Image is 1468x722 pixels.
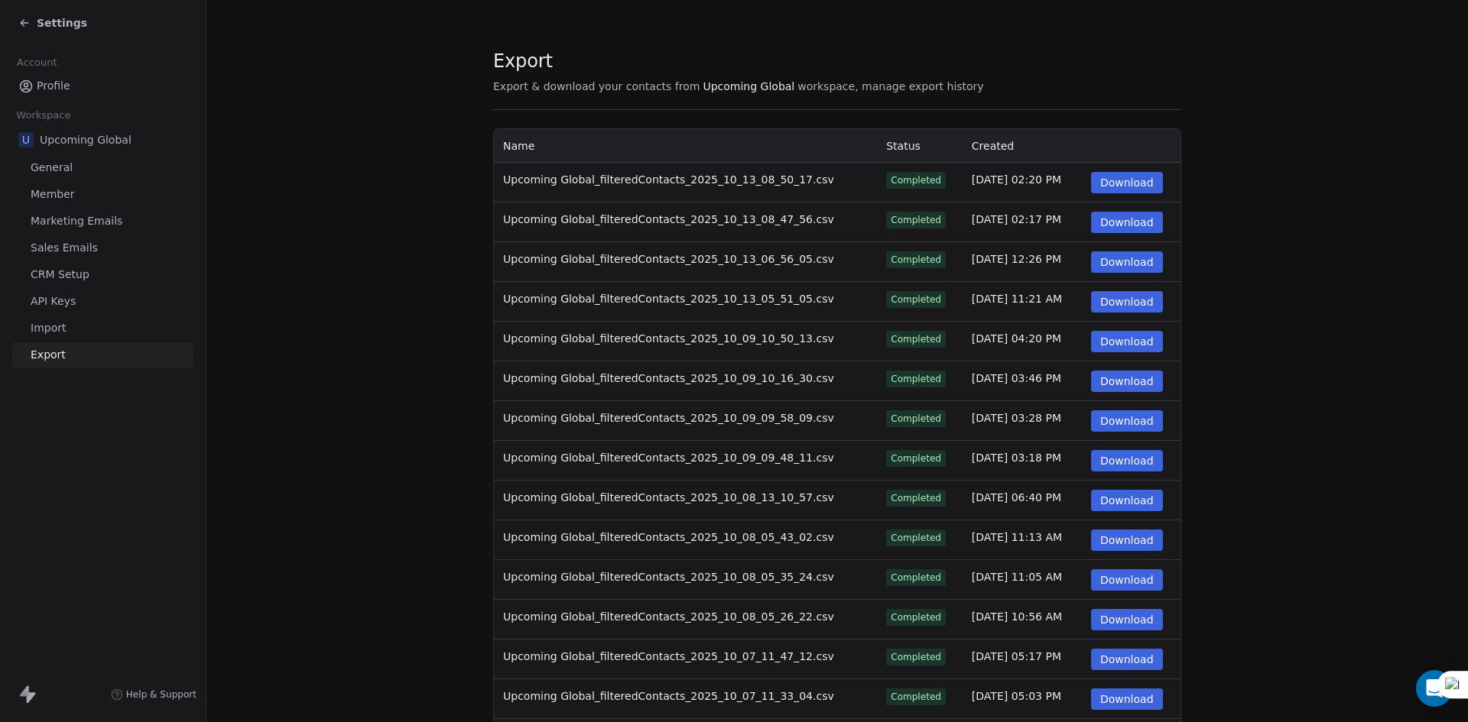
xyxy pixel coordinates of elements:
a: Profile [12,73,193,99]
span: Account [10,51,63,74]
span: API Keys [31,293,76,309]
span: Upcoming Global_filteredContacts_2025_10_09_10_16_30.csv [503,372,834,384]
button: Download [1091,529,1163,551]
span: Profile [37,78,70,94]
div: Completed [891,690,941,704]
td: [DATE] 02:17 PM [963,202,1082,242]
div: Completed [891,571,941,584]
span: Workspace [10,104,77,127]
button: Download [1091,490,1163,511]
td: [DATE] 11:05 AM [963,560,1082,600]
button: Download [1091,371,1163,392]
td: [DATE] 03:18 PM [963,441,1082,481]
span: Upcoming Global_filteredContacts_2025_10_13_08_50_17.csv [503,173,834,186]
span: Sales Emails [31,240,98,256]
span: Export [31,347,66,363]
button: Download [1091,291,1163,312]
td: [DATE] 04:20 PM [963,322,1082,361]
button: Download [1091,212,1163,233]
td: [DATE] 10:56 AM [963,600,1082,639]
a: Sales Emails [12,235,193,261]
span: Upcoming Global_filteredContacts_2025_10_08_05_26_22.csv [503,610,834,623]
div: Completed [891,213,941,227]
div: Completed [891,332,941,346]
a: Import [12,316,193,341]
td: [DATE] 11:13 AM [963,520,1082,560]
span: Help & Support [126,688,196,701]
span: Upcoming Global_filteredContacts_2025_10_13_06_56_05.csv [503,253,834,265]
button: Download [1091,609,1163,630]
span: Upcoming Global_filteredContacts_2025_10_08_05_35_24.csv [503,571,834,583]
a: Export [12,342,193,367]
div: Completed [891,293,941,306]
a: Help & Support [111,688,196,701]
a: General [12,155,193,180]
span: Upcoming Global_filteredContacts_2025_10_08_05_43_02.csv [503,531,834,543]
button: Download [1091,251,1163,273]
div: Completed [891,253,941,267]
a: API Keys [12,289,193,314]
a: Settings [18,15,87,31]
td: [DATE] 05:03 PM [963,679,1082,719]
span: Marketing Emails [31,213,122,229]
span: U [18,132,34,147]
span: Created [972,140,1014,152]
div: Open Intercom Messenger [1416,670,1453,707]
span: Export [493,50,984,73]
span: Settings [37,15,87,31]
td: [DATE] 03:28 PM [963,401,1082,441]
a: CRM Setup [12,262,193,287]
span: Name [503,140,534,152]
button: Download [1091,569,1163,591]
span: Upcoming Global_filteredContacts_2025_10_09_09_58_09.csv [503,412,834,424]
td: [DATE] 03:46 PM [963,361,1082,401]
span: Upcoming Global_filteredContacts_2025_10_13_08_47_56.csv [503,213,834,225]
td: [DATE] 11:21 AM [963,282,1082,322]
span: Upcoming Global_filteredContacts_2025_10_08_13_10_57.csv [503,491,834,503]
button: Download [1091,688,1163,710]
td: [DATE] 02:20 PM [963,163,1082,202]
span: Upcoming Global_filteredContacts_2025_10_09_09_48_11.csv [503,452,834,464]
div: Completed [891,650,941,664]
div: Completed [891,372,941,386]
span: Upcoming Global_filteredContacts_2025_10_07_11_33_04.csv [503,690,834,702]
span: Import [31,320,66,336]
span: Upcoming Global_filteredContacts_2025_10_07_11_47_12.csv [503,650,834,662]
span: Upcoming Global [703,79,794,94]
td: [DATE] 12:26 PM [963,242,1082,282]
span: Upcoming Global_filteredContacts_2025_10_13_05_51_05.csv [503,293,834,305]
button: Download [1091,649,1163,670]
span: Export & download your contacts from [493,79,700,94]
span: Member [31,186,75,202]
span: workspace, manage export history [797,79,983,94]
span: CRM Setup [31,267,89,283]
button: Download [1091,172,1163,193]
span: Status [886,140,921,152]
a: Marketing Emails [12,209,193,234]
a: Member [12,182,193,207]
button: Download [1091,331,1163,352]
td: [DATE] 05:17 PM [963,639,1082,679]
div: Completed [891,531,941,545]
div: Completed [891,173,941,187]
div: Completed [891,610,941,624]
span: Upcoming Global [40,132,132,147]
div: Completed [891,412,941,426]
button: Download [1091,410,1163,432]
span: Upcoming Global_filteredContacts_2025_10_09_10_50_13.csv [503,332,834,345]
span: General [31,160,73,176]
button: Download [1091,450,1163,471]
td: [DATE] 06:40 PM [963,481,1082,520]
div: Completed [891,452,941,465]
div: Completed [891,491,941,505]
